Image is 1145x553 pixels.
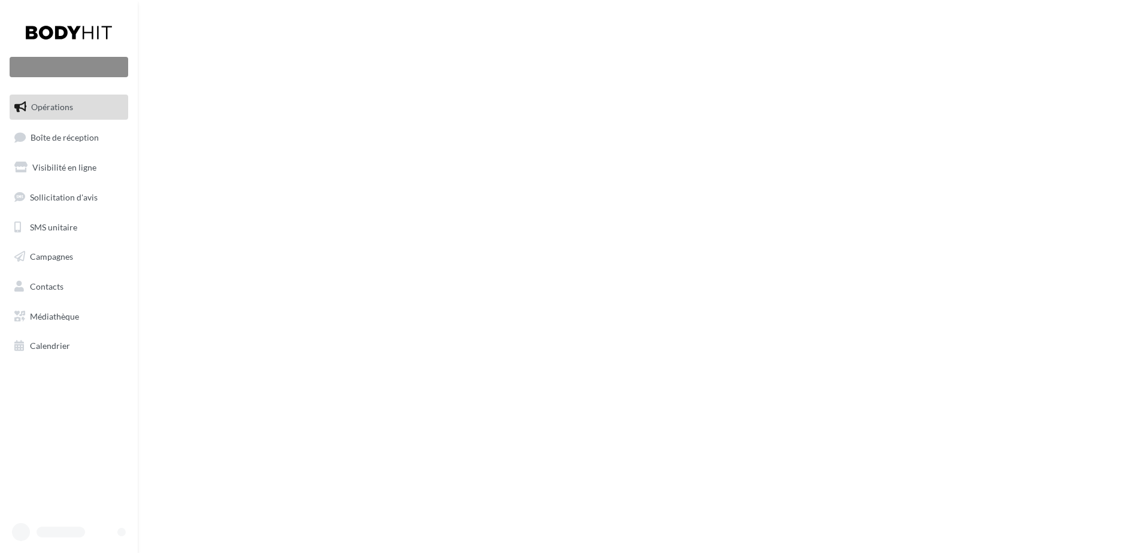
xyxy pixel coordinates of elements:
span: Calendrier [30,341,70,351]
a: Boîte de réception [7,124,131,150]
a: Calendrier [7,333,131,358]
span: Visibilité en ligne [32,162,96,172]
a: Médiathèque [7,304,131,329]
a: SMS unitaire [7,215,131,240]
span: Campagnes [30,251,73,262]
span: Médiathèque [30,311,79,321]
span: Sollicitation d'avis [30,192,98,202]
span: SMS unitaire [30,221,77,232]
a: Visibilité en ligne [7,155,131,180]
a: Opérations [7,95,131,120]
a: Contacts [7,274,131,299]
span: Boîte de réception [31,132,99,142]
a: Sollicitation d'avis [7,185,131,210]
span: Opérations [31,102,73,112]
div: Nouvelle campagne [10,57,128,77]
a: Campagnes [7,244,131,269]
span: Contacts [30,281,63,291]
